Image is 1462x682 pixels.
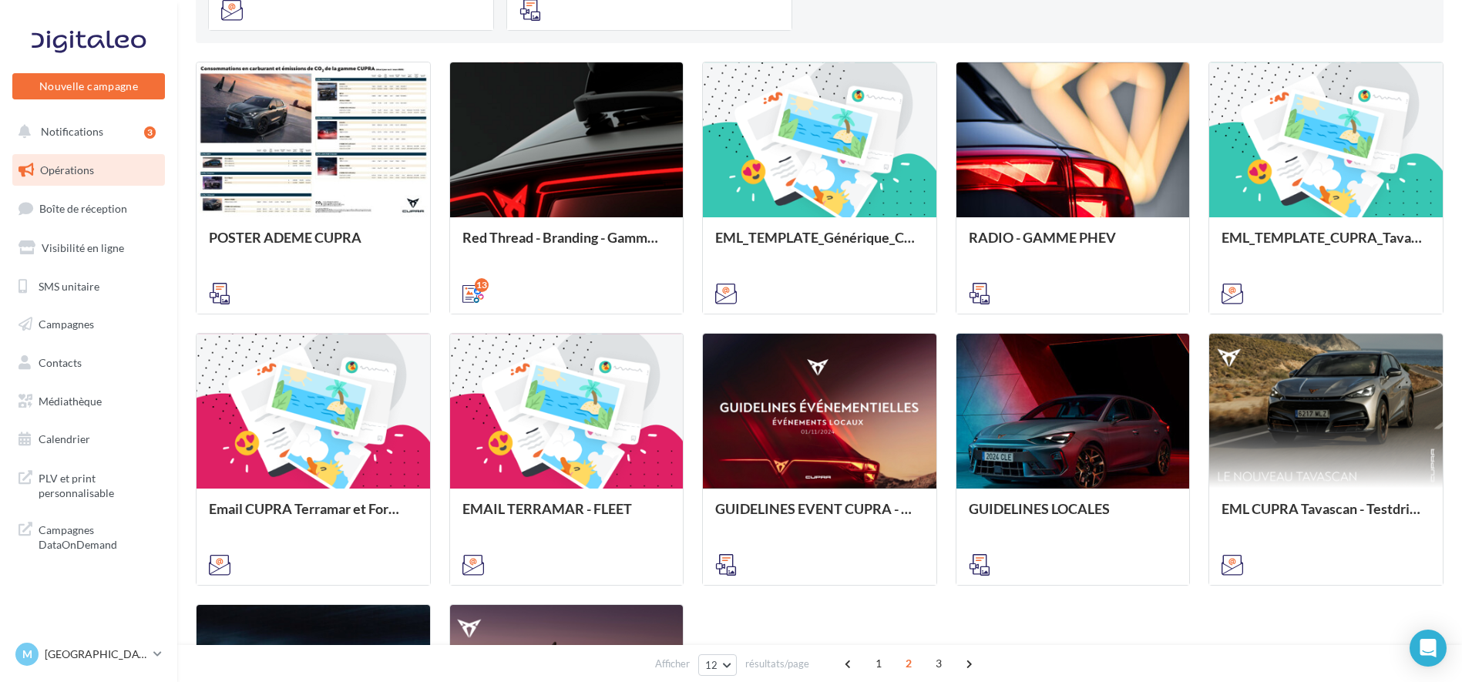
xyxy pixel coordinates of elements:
[9,513,168,559] a: Campagnes DataOnDemand
[39,468,159,501] span: PLV et print personnalisable
[39,519,159,553] span: Campagnes DataOnDemand
[1410,630,1447,667] div: Open Intercom Messenger
[475,278,489,292] div: 13
[896,651,921,676] span: 2
[42,241,124,254] span: Visibilité en ligne
[9,385,168,418] a: Médiathèque
[39,432,90,445] span: Calendrier
[40,163,94,176] span: Opérations
[9,192,168,225] a: Boîte de réception
[45,647,147,662] p: [GEOGRAPHIC_DATA]
[39,202,127,215] span: Boîte de réception
[969,230,1178,260] div: RADIO - GAMME PHEV
[715,230,924,260] div: EML_TEMPLATE_Générique_CUPRA_Tavascan
[705,659,718,671] span: 12
[698,654,738,676] button: 12
[41,125,103,138] span: Notifications
[144,126,156,139] div: 3
[39,279,99,292] span: SMS unitaire
[655,657,690,671] span: Afficher
[22,647,32,662] span: M
[926,651,951,676] span: 3
[9,116,162,148] button: Notifications 3
[745,657,809,671] span: résultats/page
[12,640,165,669] a: M [GEOGRAPHIC_DATA]
[9,308,168,341] a: Campagnes
[715,501,924,532] div: GUIDELINES EVENT CUPRA - LOCAL
[39,317,94,331] span: Campagnes
[12,73,165,99] button: Nouvelle campagne
[9,232,168,264] a: Visibilité en ligne
[9,154,168,186] a: Opérations
[209,501,418,532] div: Email CUPRA Terramar et Formentor JPO [DATE]
[1222,501,1430,532] div: EML CUPRA Tavascan - Testdrive
[462,501,671,532] div: EMAIL TERRAMAR - FLEET
[1222,230,1430,260] div: EML_TEMPLATE_CUPRA_Tavascan
[969,501,1178,532] div: GUIDELINES LOCALES
[9,270,168,303] a: SMS unitaire
[9,462,168,507] a: PLV et print personnalisable
[9,347,168,379] a: Contacts
[9,423,168,455] a: Calendrier
[39,356,82,369] span: Contacts
[39,395,102,408] span: Médiathèque
[866,651,891,676] span: 1
[462,230,671,260] div: Red Thread - Branding - Gamme PHEV
[209,230,418,260] div: POSTER ADEME CUPRA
